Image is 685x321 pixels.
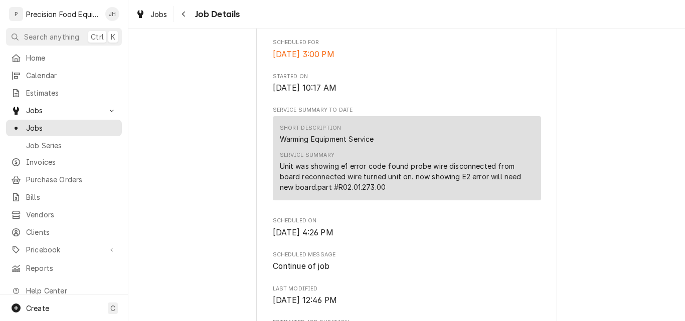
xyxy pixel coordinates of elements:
[273,217,541,238] div: Scheduled On
[9,7,23,21] div: P
[273,227,541,239] span: Scheduled On
[273,251,541,259] span: Scheduled Message
[273,295,337,305] span: [DATE] 12:46 PM
[6,282,122,299] a: Go to Help Center
[273,73,541,81] span: Started On
[280,134,374,144] div: Warming Equipment Service
[6,154,122,170] a: Invoices
[24,32,79,42] span: Search anything
[6,85,122,101] a: Estimates
[6,28,122,46] button: Search anythingCtrlK
[273,50,334,59] span: [DATE] 3:00 PM
[26,53,117,63] span: Home
[6,206,122,223] a: Vendors
[150,9,167,20] span: Jobs
[273,285,541,306] div: Last Modified
[273,106,541,205] div: Service Summary To Date
[26,227,117,237] span: Clients
[26,123,117,133] span: Jobs
[26,209,117,220] span: Vendors
[105,7,119,21] div: JH
[280,161,534,192] div: Unit was showing e1 error code found probe wire disconnected from board reconnected wire turned u...
[176,6,192,22] button: Navigate back
[6,171,122,188] a: Purchase Orders
[273,285,541,293] span: Last Modified
[273,261,329,271] span: Continue of job
[273,116,541,205] div: Service Summary
[273,260,541,272] span: Scheduled Message
[273,106,541,114] span: Service Summary To Date
[6,67,122,84] a: Calendar
[273,251,541,272] div: Scheduled Message
[26,244,102,255] span: Pricebook
[280,124,341,132] div: Short Description
[91,32,104,42] span: Ctrl
[26,304,49,312] span: Create
[105,7,119,21] div: Jason Hertel's Avatar
[273,82,541,94] span: Started On
[273,39,541,60] div: Scheduled For
[26,105,102,116] span: Jobs
[26,263,117,273] span: Reports
[192,8,240,21] span: Job Details
[26,70,117,81] span: Calendar
[131,6,172,23] a: Jobs
[273,294,541,306] span: Last Modified
[26,9,100,20] div: Precision Food Equipment LLC
[273,49,541,61] span: Scheduled For
[6,137,122,154] a: Job Series
[6,102,122,119] a: Go to Jobs
[273,73,541,94] div: Started On
[111,32,115,42] span: K
[26,285,116,296] span: Help Center
[273,228,333,237] span: [DATE] 4:26 PM
[273,83,336,93] span: [DATE] 10:17 AM
[26,192,117,202] span: Bills
[6,260,122,276] a: Reports
[6,241,122,258] a: Go to Pricebook
[6,189,122,205] a: Bills
[6,224,122,240] a: Clients
[26,140,117,151] span: Job Series
[26,88,117,98] span: Estimates
[26,157,117,167] span: Invoices
[6,50,122,66] a: Home
[6,120,122,136] a: Jobs
[280,151,334,159] div: Service Summary
[273,217,541,225] span: Scheduled On
[110,303,115,313] span: C
[26,174,117,185] span: Purchase Orders
[273,39,541,47] span: Scheduled For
